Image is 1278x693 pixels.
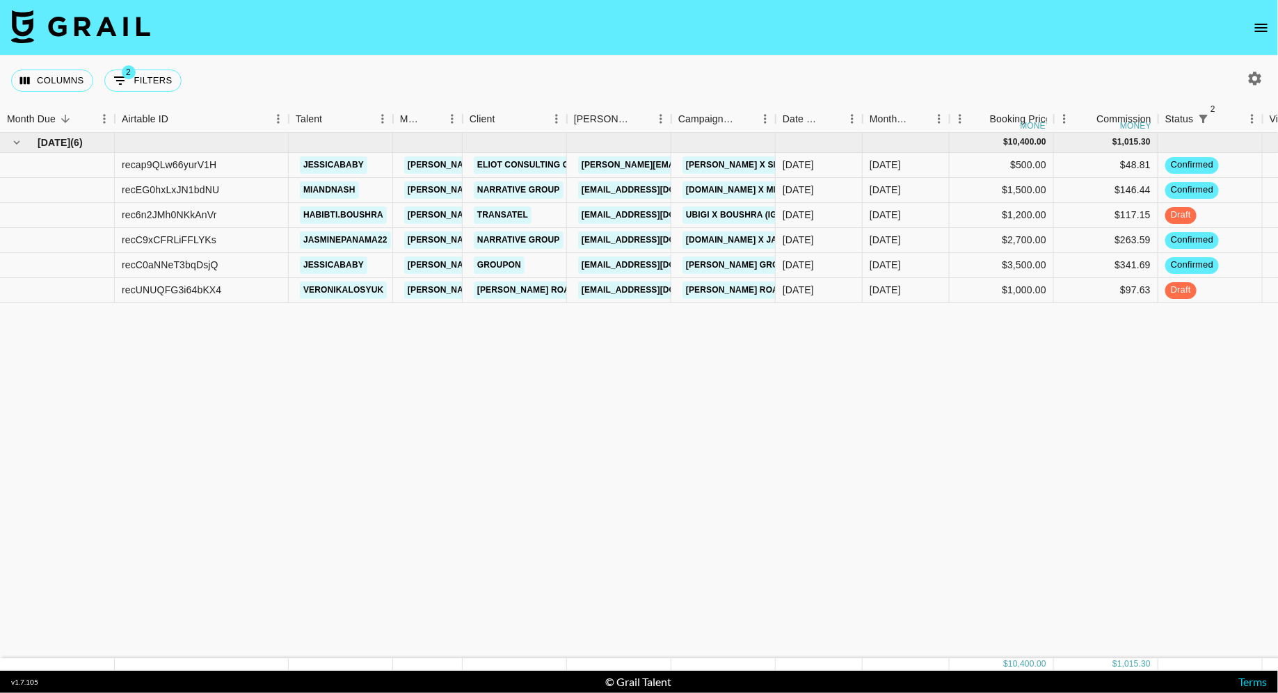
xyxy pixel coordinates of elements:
div: Date Created [783,106,822,133]
button: Menu [546,108,567,129]
a: jasminepanama22 [300,231,391,249]
a: Narrative Group [474,231,564,249]
a: [PERSON_NAME] Road Beauty x [PERSON_NAME] [682,282,907,299]
div: $ [1112,136,1117,148]
div: $ [1112,658,1117,670]
button: Sort [735,109,755,129]
div: Airtable ID [115,106,289,133]
a: [PERSON_NAME][EMAIL_ADDRESS][DOMAIN_NAME] [404,181,631,199]
img: Grail Talent [11,10,150,43]
span: confirmed [1165,234,1219,247]
button: Show filters [104,70,182,92]
button: hide children [7,133,26,152]
div: 10,400.00 [1008,136,1046,148]
div: recap9QLw66yurV1H [122,158,216,172]
div: 1,015.30 [1117,658,1151,670]
a: [PERSON_NAME][EMAIL_ADDRESS][DOMAIN_NAME] [404,206,631,224]
button: Menu [950,108,971,129]
div: Talent [296,106,322,133]
div: $1,000.00 [950,278,1054,303]
button: Sort [168,109,188,129]
span: confirmed [1165,158,1219,172]
button: Menu [842,108,863,129]
div: $1,200.00 [950,203,1054,228]
a: habibti.boushra [300,206,387,224]
div: $ [1003,658,1008,670]
div: $117.15 [1054,203,1158,228]
div: 10,400.00 [1008,658,1046,670]
span: confirmed [1165,184,1219,197]
div: v 1.7.105 [11,678,38,687]
a: [PERSON_NAME][EMAIL_ADDRESS][DOMAIN_NAME] [404,231,631,249]
button: Select columns [11,70,93,92]
div: rec6n2JMh0NKkAnVr [122,208,217,222]
div: money [1021,122,1052,130]
div: Oct '25 [870,258,901,272]
button: Sort [631,109,650,129]
span: ( 6 ) [70,136,83,149]
button: Sort [322,109,342,129]
div: $263.59 [1054,228,1158,253]
div: $500.00 [950,153,1054,178]
a: [PERSON_NAME] Road Beauty [474,282,617,299]
button: Menu [94,108,115,129]
a: [DOMAIN_NAME] x Jasmine [682,231,808,249]
div: $341.69 [1054,253,1158,278]
button: Sort [56,109,75,129]
a: Terms [1238,675,1267,688]
a: GroupOn [474,256,525,274]
div: Campaign (Type) [678,106,735,133]
div: 1,015.30 [1117,136,1151,148]
div: 23/07/2025 [783,208,814,222]
div: recC9xCFRLiFFLYKs [122,233,216,247]
button: Menu [442,108,463,129]
a: [PERSON_NAME][EMAIL_ADDRESS][DOMAIN_NAME] [578,156,805,174]
a: Eliot Consulting Group LLC [474,156,616,174]
div: [PERSON_NAME] [574,106,631,133]
div: Status [1158,106,1263,133]
div: $1,500.00 [950,178,1054,203]
a: Transatel [474,206,532,224]
a: [PERSON_NAME][EMAIL_ADDRESS][DOMAIN_NAME] [404,282,631,299]
div: money [1120,122,1151,130]
div: Campaign (Type) [671,106,776,133]
a: [PERSON_NAME] GroupOn (TT, IG, Story) [682,256,872,274]
div: Month Due [870,106,909,133]
div: Booking Price [990,106,1051,133]
div: $48.81 [1054,153,1158,178]
div: Manager [393,106,463,133]
div: 2 active filters [1194,109,1213,129]
div: Client [470,106,495,133]
div: $2,700.00 [950,228,1054,253]
div: $ [1003,136,1008,148]
span: 2 [122,65,136,79]
a: jessicababy [300,256,367,274]
div: Oct '25 [870,233,901,247]
a: miandnash [300,181,359,199]
div: 30/09/2025 [783,258,814,272]
a: [EMAIL_ADDRESS][DOMAIN_NAME] [578,206,734,224]
div: 18/08/2025 [783,183,814,197]
span: draft [1165,284,1197,297]
span: confirmed [1165,259,1219,272]
button: Sort [909,109,929,129]
div: Booker [567,106,671,133]
span: 2 [1206,102,1220,116]
div: Airtable ID [122,106,168,133]
div: $146.44 [1054,178,1158,203]
div: Manager [400,106,422,133]
button: Sort [495,109,515,129]
div: recUNUQFG3i64bKX4 [122,283,221,297]
div: recC0aNNeT3bqDsjQ [122,258,218,272]
a: veronikalosyuk [300,282,387,299]
button: Show filters [1194,109,1213,129]
div: $97.63 [1054,278,1158,303]
button: Sort [1077,109,1096,129]
span: [DATE] [38,136,70,149]
a: [EMAIL_ADDRESS][DOMAIN_NAME] [578,231,734,249]
a: [PERSON_NAME] x Skin&Lab (TT - 2/2) [682,156,854,174]
a: Ubigi x Boushra (IG + TT, 3 Stories) [682,206,852,224]
div: Status [1165,106,1194,133]
a: Narrative Group [474,181,564,199]
button: open drawer [1247,14,1275,42]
